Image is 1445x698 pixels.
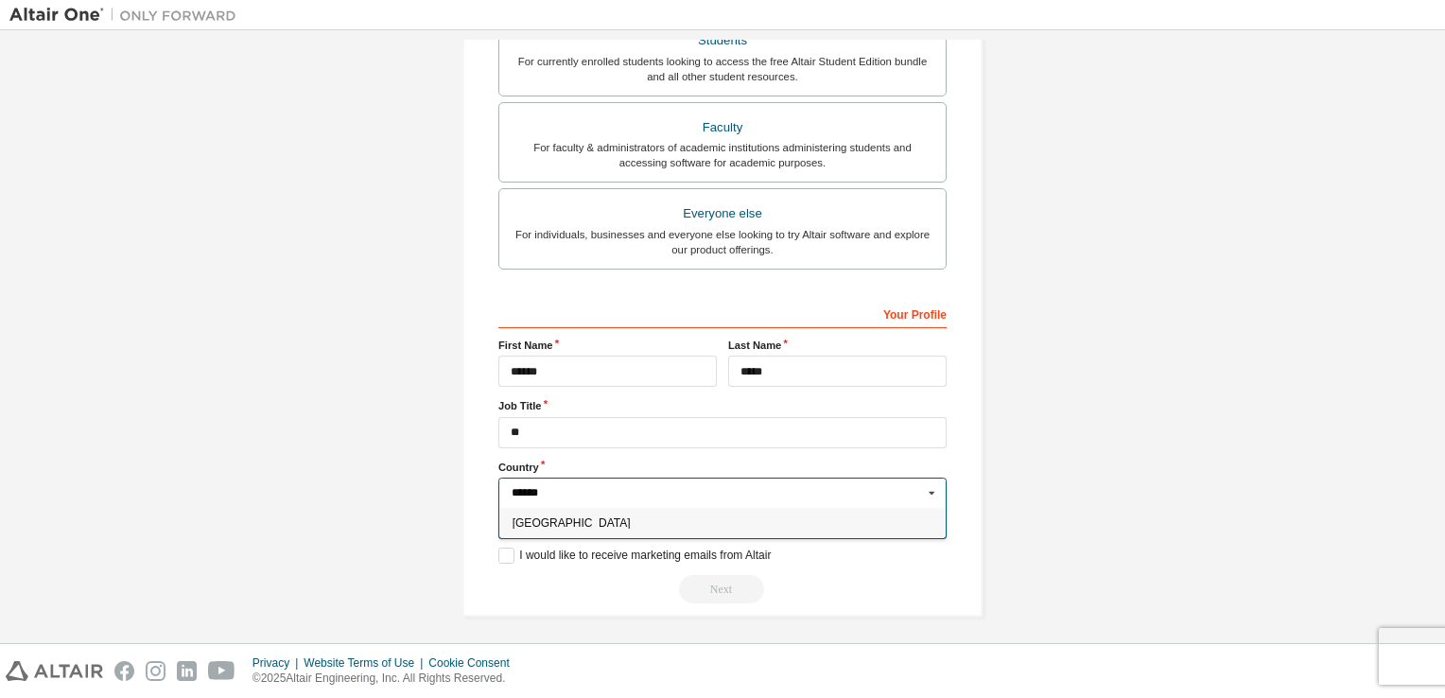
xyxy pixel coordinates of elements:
[498,338,717,353] label: First Name
[511,140,934,170] div: For faculty & administrators of academic institutions administering students and accessing softwa...
[252,671,521,687] p: © 2025 Altair Engineering, Inc. All Rights Reserved.
[513,517,933,529] span: [GEOGRAPHIC_DATA]
[208,661,235,681] img: youtube.svg
[498,575,947,603] div: Email already exists
[428,655,520,671] div: Cookie Consent
[252,655,304,671] div: Privacy
[114,661,134,681] img: facebook.svg
[511,54,934,84] div: For currently enrolled students looking to access the free Altair Student Edition bundle and all ...
[511,201,934,227] div: Everyone else
[9,6,246,25] img: Altair One
[177,661,197,681] img: linkedin.svg
[511,227,934,257] div: For individuals, businesses and everyone else looking to try Altair software and explore our prod...
[498,298,947,328] div: Your Profile
[304,655,428,671] div: Website Terms of Use
[511,114,934,141] div: Faculty
[498,398,947,413] label: Job Title
[6,661,103,681] img: altair_logo.svg
[511,27,934,54] div: Students
[728,338,947,353] label: Last Name
[498,460,947,475] label: Country
[146,661,165,681] img: instagram.svg
[498,548,771,564] label: I would like to receive marketing emails from Altair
